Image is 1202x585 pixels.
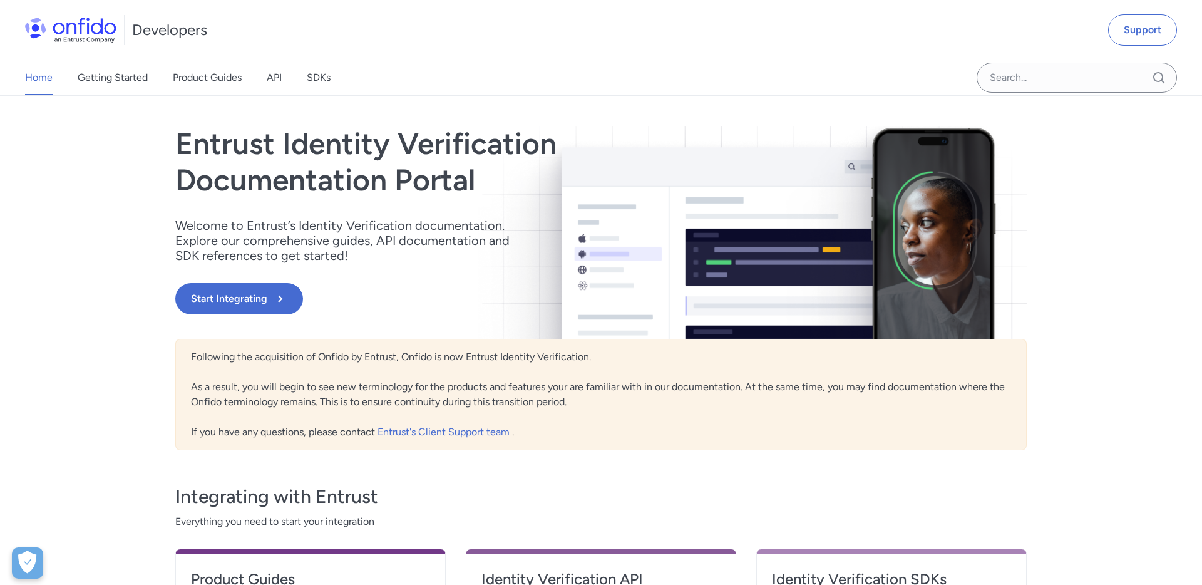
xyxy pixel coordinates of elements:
a: API [267,60,282,95]
button: Start Integrating [175,283,303,314]
h3: Integrating with Entrust [175,484,1027,509]
a: Support [1108,14,1177,46]
img: Onfido Logo [25,18,116,43]
a: Product Guides [173,60,242,95]
div: Following the acquisition of Onfido by Entrust, Onfido is now Entrust Identity Verification. As a... [175,339,1027,450]
a: Start Integrating [175,283,771,314]
a: Home [25,60,53,95]
input: Onfido search input field [977,63,1177,93]
h1: Entrust Identity Verification Documentation Portal [175,126,771,198]
p: Welcome to Entrust’s Identity Verification documentation. Explore our comprehensive guides, API d... [175,218,526,263]
a: SDKs [307,60,331,95]
button: Open Preferences [12,547,43,579]
h1: Developers [132,20,207,40]
a: Entrust's Client Support team [378,426,512,438]
div: Cookie Preferences [12,547,43,579]
a: Getting Started [78,60,148,95]
span: Everything you need to start your integration [175,514,1027,529]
